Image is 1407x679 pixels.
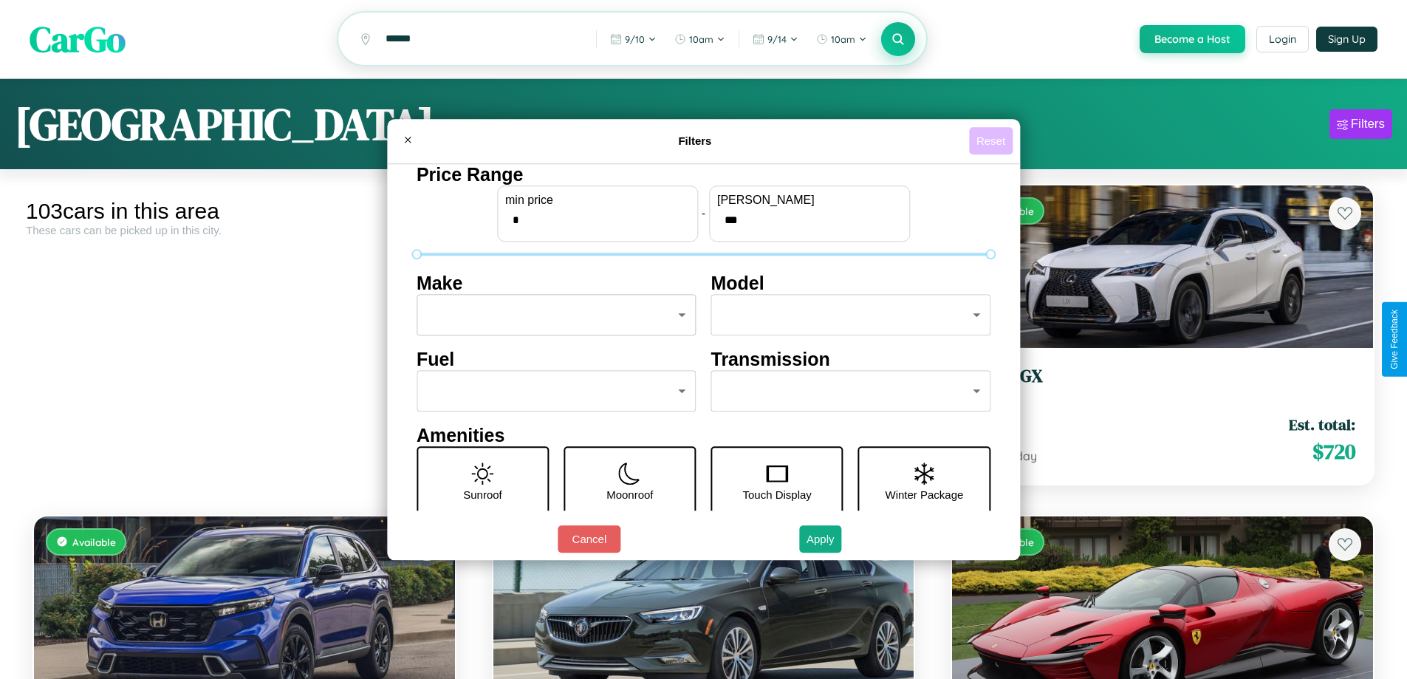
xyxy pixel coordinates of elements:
span: / day [1006,448,1037,463]
span: 9 / 10 [625,33,645,45]
h4: Fuel [417,349,696,370]
button: Filters [1329,109,1392,139]
div: Give Feedback [1389,310,1400,369]
span: 10am [831,33,855,45]
div: Filters [1351,117,1385,132]
p: Touch Display [742,485,811,505]
span: 10am [689,33,713,45]
h4: Filters [421,134,969,147]
button: 10am [667,27,733,51]
h4: Make [417,273,696,294]
h4: Amenities [417,425,990,446]
span: 9 / 14 [767,33,787,45]
span: CarGo [30,15,126,64]
button: Become a Host [1140,25,1245,53]
button: Reset [969,127,1013,154]
span: $ 720 [1312,437,1355,466]
p: Moonroof [606,485,653,505]
div: 103 cars in this area [26,199,463,224]
button: Apply [799,525,842,553]
p: Winter Package [886,485,964,505]
span: Available [72,536,116,548]
h4: Price Range [417,164,990,185]
p: - [702,203,705,223]
button: Login [1256,26,1309,52]
label: [PERSON_NAME] [717,194,902,207]
button: Cancel [558,525,620,553]
span: Est. total: [1289,414,1355,435]
label: min price [505,194,690,207]
button: Sign Up [1316,27,1377,52]
h4: Transmission [711,349,991,370]
h3: Lexus GX [970,366,1355,387]
div: These cars can be picked up in this city. [26,224,463,236]
button: 9/14 [745,27,806,51]
p: Sunroof [463,485,502,505]
h4: Model [711,273,991,294]
button: 10am [809,27,874,51]
button: 9/10 [603,27,664,51]
h1: [GEOGRAPHIC_DATA] [15,94,434,154]
a: Lexus GX2022 [970,366,1355,402]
